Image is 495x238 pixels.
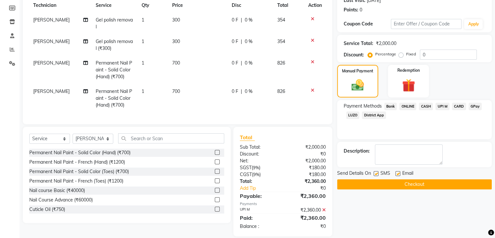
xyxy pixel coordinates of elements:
span: 1 [142,38,144,44]
span: Permanent Nail Paint - Solid Color (Hand) (₹700) [96,60,132,80]
div: Permanent Nail Paint - Solid Color (Toes) (₹700) [29,168,129,175]
div: Nail Course Advance (₹60000) [29,197,93,203]
span: LUZO [346,112,360,119]
div: Points: [344,7,358,13]
span: 0 F [232,60,238,67]
span: [PERSON_NAME] [33,88,70,94]
div: Permanent Nail Paint - French (Hand) (₹1200) [29,159,125,166]
span: [PERSON_NAME] [33,17,70,23]
span: Bank [384,103,397,110]
div: Payable: [235,192,283,200]
div: Paid: [235,214,283,222]
div: ₹2,000.00 [376,40,396,47]
div: ₹2,000.00 [283,157,331,164]
label: Percentage [375,51,396,57]
div: Cuticle Oil (₹750) [29,206,65,213]
div: ₹0 [291,185,330,192]
button: Checkout [337,179,492,189]
span: 354 [277,38,285,44]
span: CASH [419,103,433,110]
div: Nail course Basic (₹40000) [29,187,85,194]
div: ₹180.00 [283,164,331,171]
div: 0 [360,7,362,13]
div: Total: [235,178,283,185]
img: _gift.svg [398,77,419,94]
span: 0 % [245,17,253,23]
div: Discount: [344,52,364,58]
label: Manual Payment [342,68,373,74]
span: 826 [277,60,285,66]
div: ₹2,360.00 [283,214,331,222]
label: Fixed [406,51,416,57]
span: 0 F [232,38,238,45]
div: ₹2,360.00 [283,178,331,185]
span: | [241,17,242,23]
span: Gel polish removal [96,17,133,30]
span: 300 [172,17,180,23]
span: | [241,60,242,67]
div: Net: [235,157,283,164]
div: Service Total: [344,40,373,47]
span: 0 % [245,38,253,45]
span: 9% [253,165,259,170]
div: ₹180.00 [283,171,331,178]
span: 9% [253,172,259,177]
span: 700 [172,88,180,94]
div: ₹2,360.00 [283,192,331,200]
span: 1 [142,17,144,23]
div: Permanent Nail Paint - Solid Color (Hand) (₹700) [29,149,131,156]
span: 0 F [232,88,238,95]
span: CGST [240,171,252,177]
input: Enter Offer / Coupon Code [391,19,462,29]
span: 1 [142,60,144,66]
span: Total [240,134,255,141]
span: 0 % [245,88,253,95]
div: Permanent Nail Paint - French (Toes) (₹1200) [29,178,123,185]
div: Description: [344,148,370,155]
span: 0 F [232,17,238,23]
span: Gel polish removal (₹300) [96,38,133,51]
input: Search or Scan [118,133,224,143]
span: UPI M [435,103,449,110]
div: ₹2,360.00 [283,207,331,214]
div: Coupon Code [344,21,391,27]
span: | [241,38,242,45]
div: Payments [240,201,326,207]
div: ( ) [235,171,283,178]
span: | [241,88,242,95]
span: Payment Methods [344,103,382,110]
span: District App [362,112,386,119]
span: GPay [469,103,482,110]
span: ONLINE [399,103,416,110]
div: Balance : [235,223,283,230]
button: Apply [464,19,483,29]
span: 300 [172,38,180,44]
span: 826 [277,88,285,94]
span: CARD [452,103,466,110]
span: 354 [277,17,285,23]
span: 700 [172,60,180,66]
div: Discount: [235,151,283,157]
div: ( ) [235,164,283,171]
span: [PERSON_NAME] [33,38,70,44]
span: SGST [240,165,252,171]
div: UPI M [235,207,283,214]
div: ₹2,000.00 [283,144,331,151]
img: _cash.svg [348,78,368,92]
span: Send Details On [337,170,371,178]
span: Email [402,170,413,178]
span: 1 [142,88,144,94]
div: Sub Total: [235,144,283,151]
div: ₹0 [283,223,331,230]
span: Permanent Nail Paint - Solid Color (Hand) (₹700) [96,88,132,108]
label: Redemption [397,67,420,73]
a: Add Tip [235,185,291,192]
span: 0 % [245,60,253,67]
div: ₹0 [283,151,331,157]
span: [PERSON_NAME] [33,60,70,66]
span: SMS [380,170,390,178]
